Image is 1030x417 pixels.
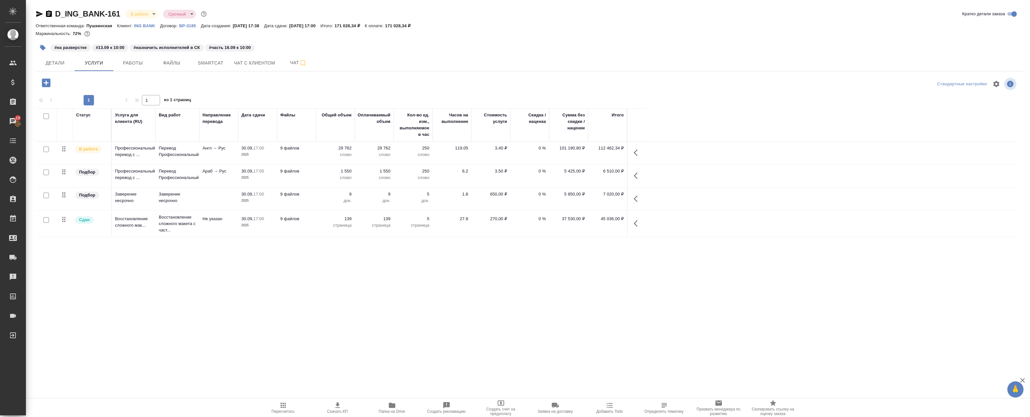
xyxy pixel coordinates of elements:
[166,11,188,17] button: Срочный
[397,168,429,174] p: 250
[179,23,201,28] a: ВР-3185
[475,216,507,222] p: 270,00 ₽
[201,23,233,28] p: Дата создания:
[385,23,415,28] p: 171 028,34 ₽
[695,407,742,416] span: Призвать менеджера по развитию
[159,214,196,233] p: Восстановление сложного макета с част...
[552,168,585,174] p: 5 425,00 ₽
[591,145,624,151] p: 112 462,34 ₽
[514,168,546,174] p: 0 %
[256,399,310,417] button: Пересчитать
[358,197,390,204] p: док.
[644,409,684,414] span: Определить тематику
[935,79,989,89] div: split button
[319,145,352,151] p: 29 762
[76,112,91,118] div: Статус
[37,76,55,89] button: Добавить услугу
[630,191,645,207] button: Показать кнопки
[514,145,546,151] p: 0 %
[750,407,796,416] span: Скопировать ссылку на оценку заказа
[241,216,253,221] p: 30.09,
[528,399,583,417] button: Заявка на доставку
[327,409,348,414] span: Скачать КП
[36,10,43,18] button: Скопировать ссылку для ЯМессенджера
[436,112,468,125] div: Часов на выполнение
[241,192,253,197] p: 30.09,
[134,23,160,28] a: ING BANK
[233,23,264,28] p: [DATE] 17:38
[129,11,150,17] button: В работе
[514,216,546,222] p: 0 %
[397,174,429,181] p: слово
[79,169,95,175] p: Подбор
[552,145,585,151] p: 101 190,80 ₽
[433,212,471,235] td: 27.8
[115,145,152,158] p: Профессиональный перевод с ...
[358,145,390,151] p: 29 762
[117,23,134,28] p: Клиент:
[200,10,208,18] button: Доп статусы указывают на важность/срочность заказа
[241,169,253,173] p: 30.09,
[591,216,624,222] p: 45 036,00 ₽
[253,216,264,221] p: 17:00
[54,44,87,51] p: #на разверстке
[55,9,120,18] a: D_ING_BANK-161
[552,112,585,131] div: Сумма без скидки / наценки
[746,399,800,417] button: Скопировать ссылку на оценку заказа
[612,112,624,118] div: Итого
[514,191,546,197] p: 0 %
[630,145,645,161] button: Показать кнопки
[397,112,429,138] div: Кол-во ед. изм., выполняемое в час
[115,216,152,229] p: Восстановление сложного мак...
[552,191,585,197] p: 5 850,00 ₽
[358,168,390,174] p: 1 550
[209,44,251,51] p: #часть 16.09 к 10:00
[397,191,429,197] p: 5
[322,112,352,118] div: Общий объем
[50,44,91,50] span: на разверстке
[358,112,390,125] div: Оплачиваемый объем
[87,23,117,28] p: Пушкинская
[272,409,295,414] span: Пересчитать
[397,151,429,158] p: слово
[475,168,507,174] p: 3,50 ₽
[234,59,275,67] span: Чат с клиентом
[156,59,187,67] span: Файлы
[289,23,320,28] p: [DATE] 17:00
[397,216,429,222] p: 5
[203,168,235,174] p: Араб → Рус
[36,23,87,28] p: Ответственная команда:
[40,59,71,67] span: Детали
[280,216,313,222] p: 9 файлов
[319,216,352,222] p: 139
[73,31,83,36] p: 72%
[319,151,352,158] p: слово
[203,145,235,151] p: Англ → Рус
[159,112,181,118] div: Вид работ
[419,399,474,417] button: Создать рекламацию
[358,216,390,222] p: 139
[12,115,24,121] span: 19
[379,409,405,414] span: Папка на Drive
[115,191,152,204] p: Заверение несрочно
[204,44,255,50] span: часть 16.09 к 10:00
[133,44,200,51] p: #назначить исполнителей в СК
[538,409,573,414] span: Заявка на доставку
[160,23,179,28] p: Договор:
[433,165,471,187] td: 6.2
[358,151,390,158] p: слово
[1010,383,1021,396] span: 🙏
[475,112,507,125] div: Стоимость услуги
[299,59,307,67] svg: Подписаться
[319,191,352,197] p: 9
[159,145,196,158] p: Перевод Профессиональный
[319,174,352,181] p: слово
[630,216,645,231] button: Показать кнопки
[117,59,148,67] span: Работы
[397,197,429,204] p: док.
[591,191,624,197] p: 7 020,00 ₽
[280,168,313,174] p: 9 файлов
[253,169,264,173] p: 17:00
[195,59,226,67] span: Smartcat
[335,23,365,28] p: 171 028,34 ₽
